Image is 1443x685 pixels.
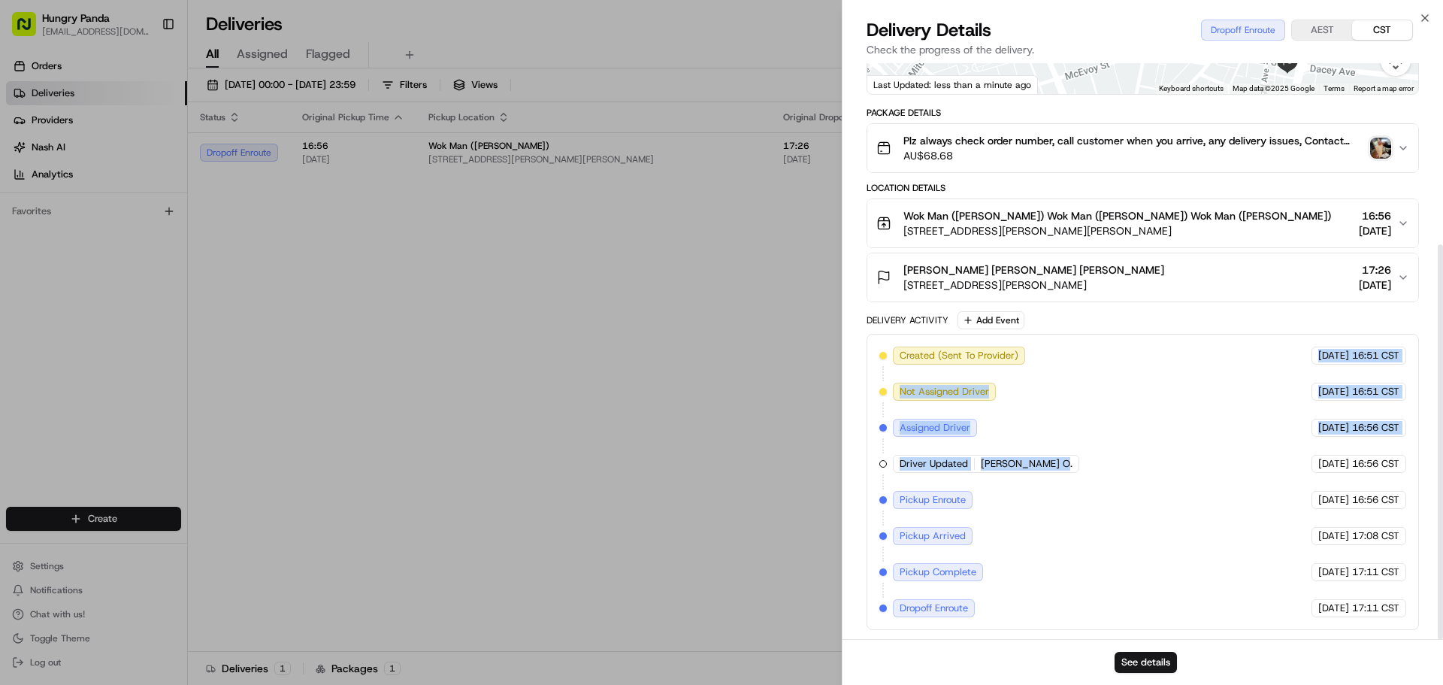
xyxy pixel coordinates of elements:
[233,192,274,211] button: See all
[867,124,1418,172] button: Plz always check order number, call customer when you arrive, any delivery issues, Contact WhatsA...
[15,259,39,283] img: Asif Zaman Khan
[1352,421,1399,435] span: 16:56 CST
[15,144,42,171] img: 1736555255976-a54dd68f-1ca7-489b-9aae-adbdc363a1c4
[9,330,121,357] a: 📗Knowledge Base
[1359,277,1391,292] span: [DATE]
[1359,262,1391,277] span: 17:26
[15,195,96,208] div: Past conversations
[1352,529,1399,543] span: 17:08 CST
[1324,84,1345,92] a: Terms
[68,159,207,171] div: We're available if you need us!
[903,262,1164,277] span: [PERSON_NAME] [PERSON_NAME] [PERSON_NAME]
[1318,457,1349,471] span: [DATE]
[1352,565,1399,579] span: 17:11 CST
[1352,493,1399,507] span: 16:56 CST
[900,349,1018,362] span: Created (Sent To Provider)
[1352,602,1399,615] span: 17:11 CST
[981,457,1072,471] span: [PERSON_NAME] O.
[900,457,968,471] span: Driver Updated
[900,565,976,579] span: Pickup Complete
[142,336,241,351] span: API Documentation
[867,253,1418,302] button: [PERSON_NAME] [PERSON_NAME] [PERSON_NAME][STREET_ADDRESS][PERSON_NAME]17:26[DATE]
[106,372,182,384] a: Powered byPylon
[1318,602,1349,615] span: [DATE]
[900,529,966,543] span: Pickup Arrived
[58,233,93,245] span: 8月15日
[1159,83,1224,94] button: Keyboard shortcuts
[133,274,162,286] span: 8月7日
[121,330,247,357] a: 💻API Documentation
[900,493,966,507] span: Pickup Enroute
[1318,421,1349,435] span: [DATE]
[1354,84,1414,92] a: Report a map error
[1318,349,1349,362] span: [DATE]
[1318,529,1349,543] span: [DATE]
[1359,208,1391,223] span: 16:56
[903,148,1364,163] span: AU$68.68
[903,208,1331,223] span: Wok Man ([PERSON_NAME]) Wok Man ([PERSON_NAME]) Wok Man ([PERSON_NAME])
[903,223,1331,238] span: [STREET_ADDRESS][PERSON_NAME][PERSON_NAME]
[867,314,948,326] div: Delivery Activity
[1318,385,1349,399] span: [DATE]
[15,60,274,84] p: Welcome 👋
[150,373,182,384] span: Pylon
[900,421,970,435] span: Assigned Driver
[1352,349,1399,362] span: 16:51 CST
[127,338,139,350] div: 💻
[30,336,115,351] span: Knowledge Base
[47,274,122,286] span: [PERSON_NAME]
[903,277,1164,292] span: [STREET_ADDRESS][PERSON_NAME]
[30,274,42,286] img: 1736555255976-a54dd68f-1ca7-489b-9aae-adbdc363a1c4
[871,74,921,94] img: Google
[903,133,1364,148] span: Plz always check order number, call customer when you arrive, any delivery issues, Contact WhatsA...
[39,97,248,113] input: Clear
[867,182,1419,194] div: Location Details
[867,107,1419,119] div: Package Details
[867,75,1038,94] div: Last Updated: less than a minute ago
[15,15,45,45] img: Nash
[1115,652,1177,673] button: See details
[871,74,921,94] a: Open this area in Google Maps (opens a new window)
[32,144,59,171] img: 1732323095091-59ea418b-cfe3-43c8-9ae0-d0d06d6fd42c
[957,311,1024,329] button: Add Event
[1352,20,1412,40] button: CST
[1359,223,1391,238] span: [DATE]
[1352,385,1399,399] span: 16:51 CST
[1233,84,1314,92] span: Map data ©2025 Google
[1292,20,1352,40] button: AEST
[867,199,1418,247] button: Wok Man ([PERSON_NAME]) Wok Man ([PERSON_NAME]) Wok Man ([PERSON_NAME])[STREET_ADDRESS][PERSON_NA...
[900,385,989,399] span: Not Assigned Driver
[15,338,27,350] div: 📗
[1318,565,1349,579] span: [DATE]
[68,144,247,159] div: Start new chat
[256,148,274,166] button: Start new chat
[900,602,968,615] span: Dropoff Enroute
[1352,457,1399,471] span: 16:56 CST
[125,274,130,286] span: •
[50,233,55,245] span: •
[1318,493,1349,507] span: [DATE]
[1370,138,1391,159] img: photo_proof_of_pickup image
[867,42,1419,57] p: Check the progress of the delivery.
[867,18,991,42] span: Delivery Details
